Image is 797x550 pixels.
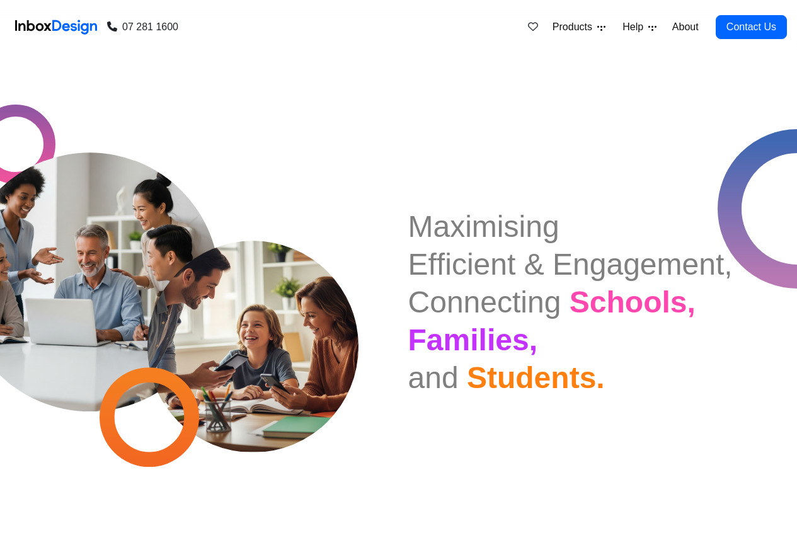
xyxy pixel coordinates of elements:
[513,321,528,359] div: s
[408,284,430,321] div: C
[408,208,714,397] div: Maximising Efficient & Engagement, Connecting Schools, Families, and Students.
[444,321,471,359] div: m
[485,246,501,284] div: n
[524,284,539,321] div: n
[532,359,549,397] div: e
[425,359,441,397] div: n
[564,284,582,321] div: S
[408,246,424,284] div: E
[566,359,579,397] div: t
[430,284,447,321] div: o
[509,284,519,321] div: t
[682,246,698,284] div: n
[501,246,510,284] div: t
[483,359,496,397] div: t
[626,246,641,284] div: e
[698,246,708,284] div: t
[498,208,511,246] div: s
[107,20,175,35] a: 07 281 1600
[543,246,559,284] div: E
[450,208,462,246] div: x
[634,284,651,321] div: o
[408,359,425,397] div: a
[539,284,556,321] div: g
[426,321,444,359] div: a
[469,246,485,284] div: e
[441,359,458,397] div: d
[579,359,594,397] div: s
[715,15,787,39] a: Contact Us
[592,246,609,284] div: a
[551,20,596,35] span: Products
[616,14,660,40] a: Help
[408,208,433,246] div: M
[667,246,682,284] div: e
[462,284,478,321] div: n
[471,321,479,359] div: i
[641,246,667,284] div: m
[464,246,469,284] div: i
[546,14,609,40] a: Products
[488,321,496,359] div: i
[467,208,493,246] div: m
[667,14,701,40] a: About
[424,246,434,284] div: f
[447,284,462,321] div: n
[408,321,426,359] div: F
[708,246,714,284] div: ,
[434,246,444,284] div: f
[651,284,660,321] div: l
[516,208,532,246] div: n
[433,208,450,246] div: a
[444,246,449,284] div: i
[532,208,549,246] div: g
[660,284,675,321] div: s
[478,284,494,321] div: e
[513,359,532,397] div: d
[479,321,488,359] div: l
[575,246,592,284] div: g
[449,246,464,284] div: c
[519,284,524,321] div: i
[559,246,575,284] div: n
[528,321,537,359] div: ,
[599,284,616,321] div: h
[496,359,513,397] div: u
[582,284,599,321] div: c
[549,359,566,397] div: n
[594,359,603,397] div: .
[466,359,483,397] div: S
[494,284,509,321] div: c
[121,188,385,452] img: parents_with_child.png
[675,284,684,321] div: ,
[462,208,467,246] div: i
[511,208,516,246] div: i
[609,246,626,284] div: g
[621,20,646,35] span: Help
[496,321,513,359] div: e
[518,246,536,284] div: &
[493,208,498,246] div: i
[616,284,634,321] div: o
